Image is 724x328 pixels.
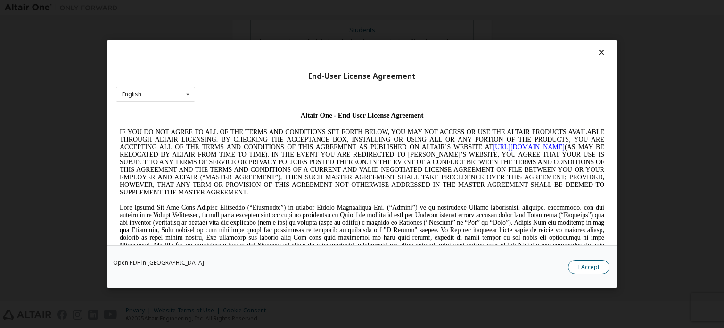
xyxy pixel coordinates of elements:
div: English [122,92,141,97]
a: Open PDF in [GEOGRAPHIC_DATA] [113,260,204,266]
button: I Accept [568,260,609,274]
span: IF YOU DO NOT AGREE TO ALL OF THE TERMS AND CONDITIONS SET FORTH BELOW, YOU MAY NOT ACCESS OR USE... [4,21,488,88]
div: End-User License Agreement [116,72,608,81]
a: [URL][DOMAIN_NAME] [377,36,449,43]
span: Altair One - End User License Agreement [185,4,308,11]
span: Lore Ipsumd Sit Ame Cons Adipisc Elitseddo (“Eiusmodte”) in utlabor Etdolo Magnaaliqua Eni. (“Adm... [4,96,488,164]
